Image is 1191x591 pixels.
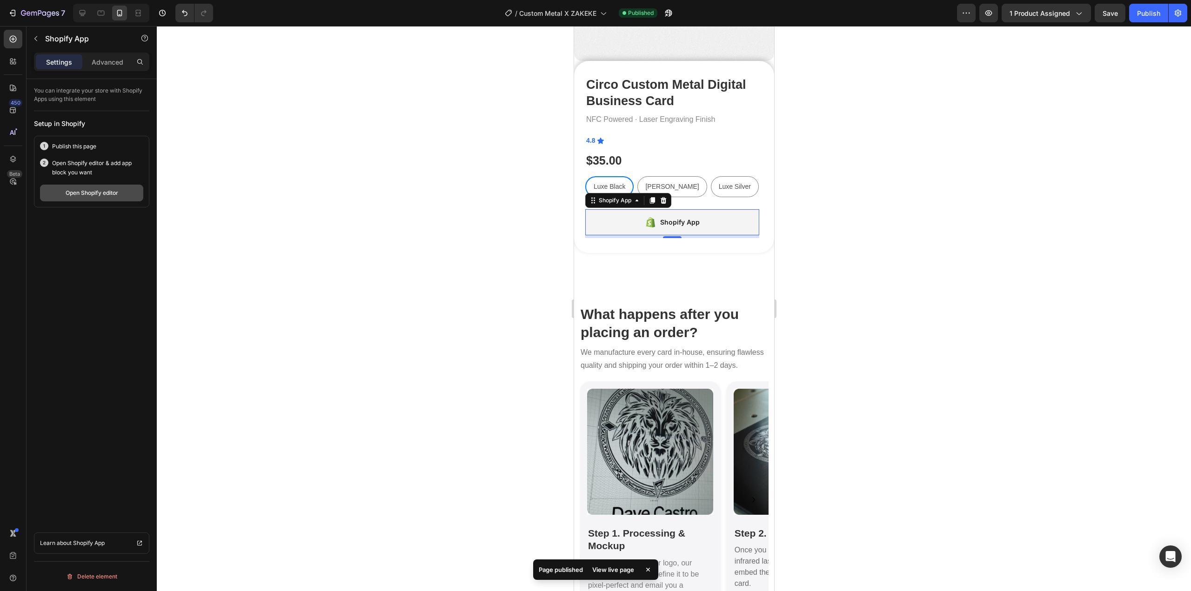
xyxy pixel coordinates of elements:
[1002,4,1091,22] button: 1 product assigned
[52,159,143,177] p: Open Shopify editor & add app block you want
[61,7,65,19] p: 7
[34,119,149,128] div: Setup in Shopify
[519,8,596,18] span: Custom Metal X ZAKEKE
[46,57,72,67] p: Settings
[34,86,149,103] p: You can integrate your store with Shopify Apps using this element
[1137,8,1160,18] div: Publish
[1103,9,1118,17] span: Save
[66,189,118,197] div: Open Shopify editor
[52,142,96,151] p: Publish this page
[73,538,105,548] p: Shopify App
[160,363,286,489] img: gempages_529781543787300071-357a4fe8-407f-49f9-a606-d215a6763e64.jpg
[1159,545,1182,568] div: Open Intercom Messenger
[539,565,583,574] p: Page published
[587,563,640,576] div: View live page
[40,185,143,201] button: Open Shopify editor
[45,33,124,44] p: Shopify App
[7,170,22,178] div: Beta
[161,520,281,561] span: Once you approve, we begin the infrared laser engraving process and embed the smart NFC chip into...
[574,26,774,591] iframe: Design area
[40,538,72,548] p: Learn about
[92,57,123,67] p: Advanced
[172,466,187,481] button: Carousel Next Arrow
[160,500,293,514] h2: Step 2. Laser Engraving
[34,569,149,584] button: Delete element
[175,4,213,22] div: Undo/Redo
[14,533,125,574] span: Once you upload your logo, our production team will refine it to be pixel-perfect and email you a...
[1010,8,1070,18] span: 1 product assigned
[1129,4,1168,22] button: Publish
[66,571,117,582] div: Delete element
[1095,4,1125,22] button: Save
[4,4,69,22] button: 7
[9,99,22,106] div: 450
[34,532,149,554] a: Learn about Shopify App
[628,9,654,17] span: Published
[515,8,517,18] span: /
